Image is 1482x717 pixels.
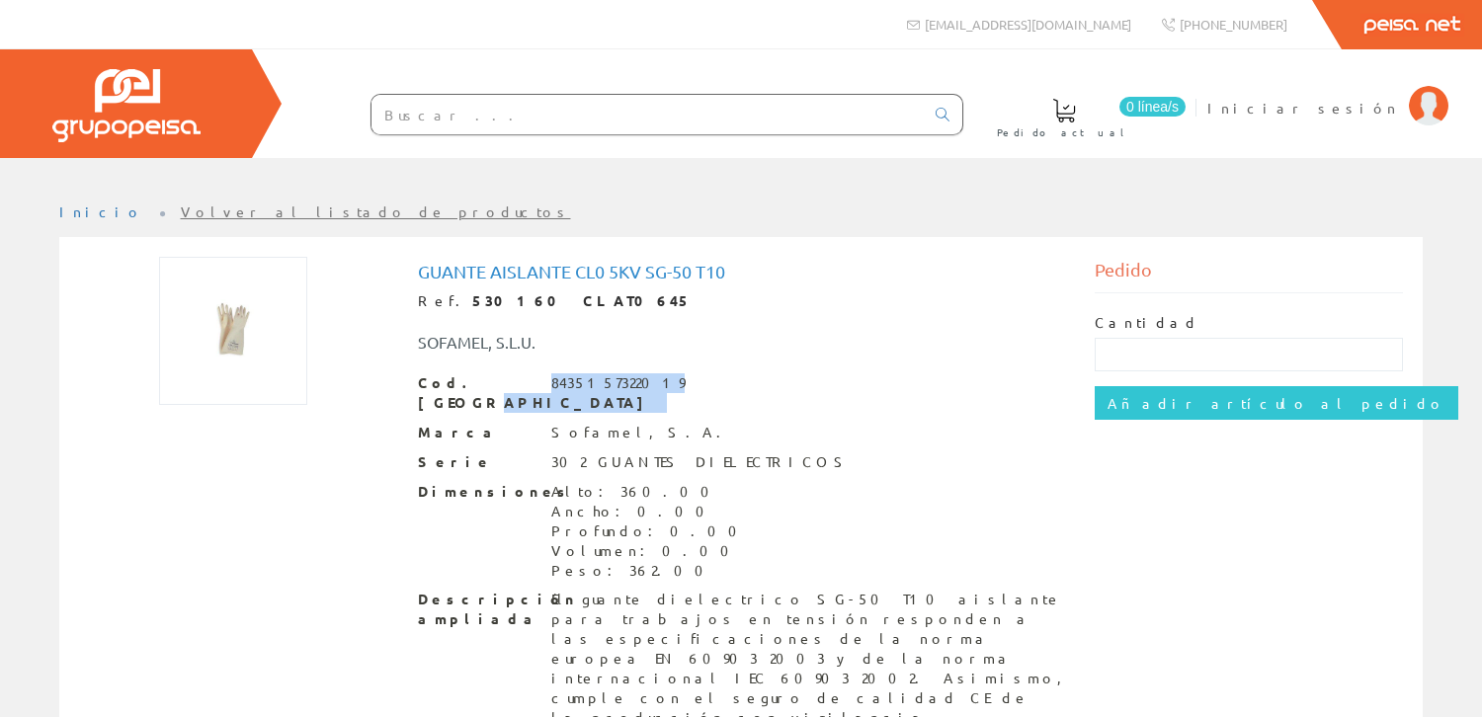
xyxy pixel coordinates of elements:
div: Volumen: 0.00 [551,541,749,561]
div: Sofamel, S.A. [551,423,733,442]
strong: 530160 CLAT0645 [472,291,692,309]
div: Ref. [418,291,1065,311]
span: Serie [418,452,536,472]
span: Cod. [GEOGRAPHIC_DATA] [418,373,536,413]
span: Marca [418,423,536,442]
input: Buscar ... [371,95,924,134]
h1: Guante Aislante Cl0 5kv Sg-50 T10 [418,262,1065,281]
div: 302 GUANTES DIELECTRICOS [551,452,852,472]
span: Dimensiones [418,482,536,502]
span: 0 línea/s [1119,97,1186,117]
span: Iniciar sesión [1207,98,1399,118]
span: Descripción ampliada [418,590,536,629]
div: Profundo: 0.00 [551,521,749,541]
a: Volver al listado de productos [181,202,571,220]
img: Grupo Peisa [52,69,201,142]
a: Iniciar sesión [1207,82,1448,101]
div: 8435157322019 [551,373,685,393]
a: Inicio [59,202,143,220]
img: Foto artículo Guante Aislante Cl0 5kv Sg-50 T10 (150x150) [159,257,307,405]
span: [EMAIL_ADDRESS][DOMAIN_NAME] [925,16,1131,33]
div: Peso: 362.00 [551,561,749,581]
input: Añadir artículo al pedido [1095,386,1458,420]
div: SOFAMEL, S.L.U. [403,331,798,354]
div: Alto: 360.00 [551,482,749,502]
div: Pedido [1095,257,1404,293]
div: Ancho: 0.00 [551,502,749,521]
span: Pedido actual [997,122,1131,142]
label: Cantidad [1095,313,1199,333]
span: [PHONE_NUMBER] [1180,16,1287,33]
